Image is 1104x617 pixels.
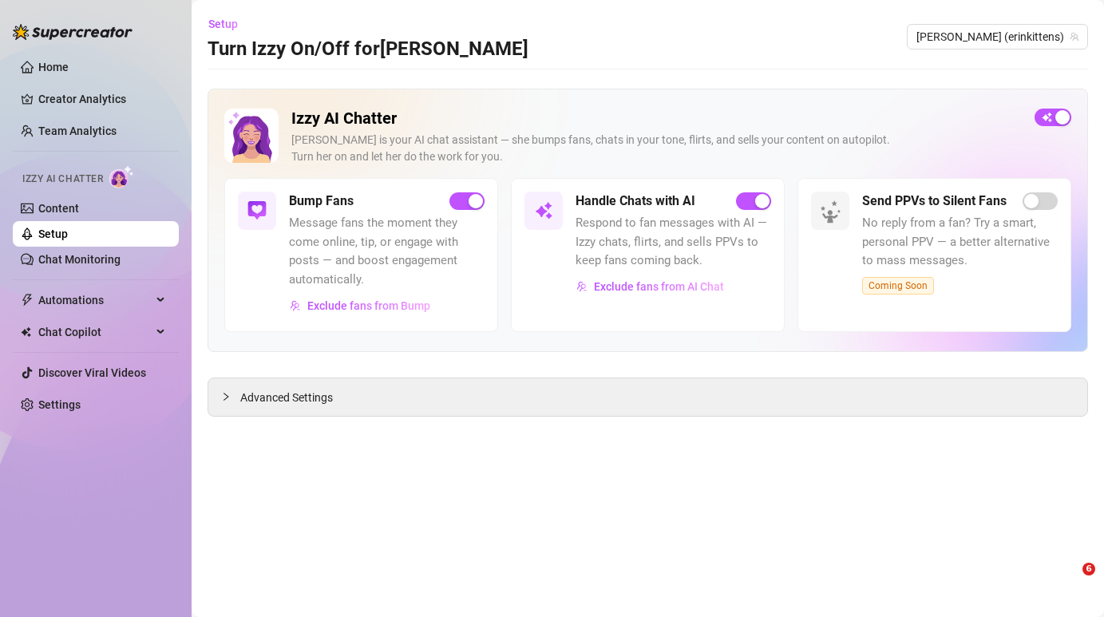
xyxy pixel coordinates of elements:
[109,165,134,188] img: AI Chatter
[291,132,1022,165] div: [PERSON_NAME] is your AI chat assistant — she bumps fans, chats in your tone, flirts, and sells y...
[240,389,333,406] span: Advanced Settings
[534,201,553,220] img: svg%3e
[221,388,240,405] div: collapsed
[289,293,431,318] button: Exclude fans from Bump
[38,253,121,266] a: Chat Monitoring
[307,299,430,312] span: Exclude fans from Bump
[38,227,68,240] a: Setup
[221,392,231,401] span: collapsed
[38,86,166,112] a: Creator Analytics
[576,214,771,271] span: Respond to fan messages with AI — Izzy chats, flirts, and sells PPVs to keep fans coming back.
[38,125,117,137] a: Team Analytics
[224,109,279,163] img: Izzy AI Chatter
[820,200,845,226] img: silent-fans-ppv-o-N6Mmdf.svg
[208,18,238,30] span: Setup
[594,280,724,293] span: Exclude fans from AI Chat
[38,366,146,379] a: Discover Viral Videos
[576,192,695,211] h5: Handle Chats with AI
[38,398,81,411] a: Settings
[862,192,1007,211] h5: Send PPVs to Silent Fans
[247,201,267,220] img: svg%3e
[22,172,103,187] span: Izzy AI Chatter
[862,214,1058,271] span: No reply from a fan? Try a smart, personal PPV — a better alternative to mass messages.
[13,24,133,40] img: logo-BBDzfeDw.svg
[208,37,528,62] h3: Turn Izzy On/Off for [PERSON_NAME]
[38,202,79,215] a: Content
[21,294,34,307] span: thunderbolt
[290,300,301,311] img: svg%3e
[1082,563,1095,575] span: 6
[916,25,1078,49] span: Erin (erinkittens)
[1050,563,1088,601] iframe: Intercom live chat
[38,319,152,345] span: Chat Copilot
[576,281,588,292] img: svg%3e
[1070,32,1079,42] span: team
[38,287,152,313] span: Automations
[576,274,725,299] button: Exclude fans from AI Chat
[289,214,485,289] span: Message fans the moment they come online, tip, or engage with posts — and boost engagement automa...
[291,109,1022,129] h2: Izzy AI Chatter
[21,326,31,338] img: Chat Copilot
[862,277,934,295] span: Coming Soon
[38,61,69,73] a: Home
[289,192,354,211] h5: Bump Fans
[208,11,251,37] button: Setup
